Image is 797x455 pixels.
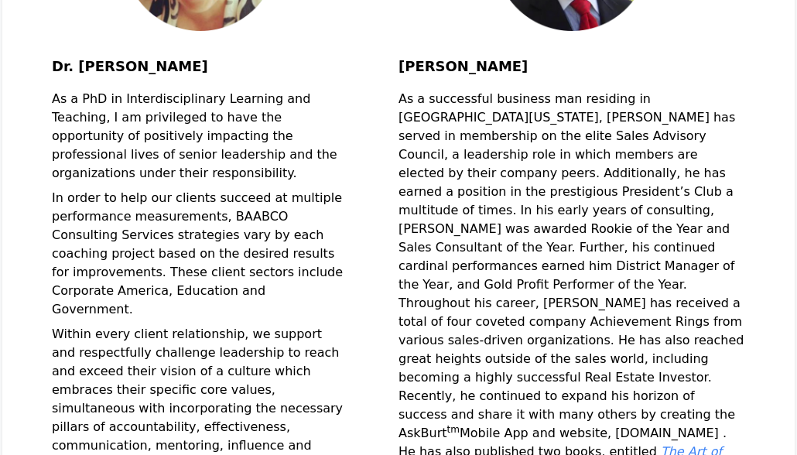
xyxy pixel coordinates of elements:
p: In order to help our clients succeed at multiple performance measurements, BAABCO Consulting Serv... [52,189,349,325]
h2: Dr. [PERSON_NAME] [52,56,349,90]
sup: tm [447,424,460,435]
h2: [PERSON_NAME] [398,56,745,90]
p: As a PhD in Interdisciplinary Learning and Teaching, I am privileged to have the opportunity of p... [52,90,349,189]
